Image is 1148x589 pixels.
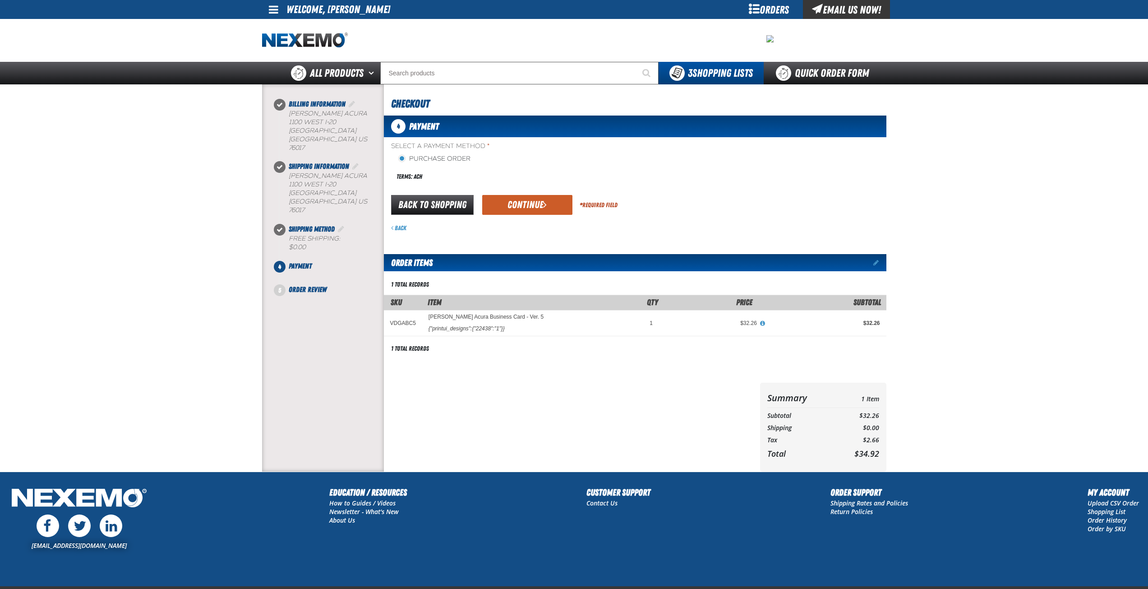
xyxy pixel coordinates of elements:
button: Open All Products pages [365,62,380,84]
a: Return Policies [830,507,873,516]
span: [PERSON_NAME] Acura [289,172,367,180]
span: $34.92 [854,448,879,459]
span: 5 [274,284,286,296]
h2: Order Support [830,486,908,499]
span: Checkout [391,97,429,110]
li: Order Review. Step 5 of 5. Not Completed [280,284,384,295]
img: Nexemo logo [262,32,348,48]
button: Start Searching [636,62,659,84]
span: 4 [391,119,406,134]
th: Total [767,446,836,461]
span: Subtotal [853,297,881,307]
span: Payment [289,262,312,270]
span: [GEOGRAPHIC_DATA] [289,189,356,197]
a: Newsletter - What's New [329,507,399,516]
a: [PERSON_NAME] Acura Business Card - Ver. 5 [429,314,544,320]
a: Home [262,32,348,48]
h2: Customer Support [586,486,650,499]
div: Free Shipping: [289,235,384,252]
td: $32.26 [836,410,879,422]
span: Item [428,297,442,307]
div: Terms: ACH [391,167,635,186]
span: Payment [409,121,439,132]
h2: Order Items [384,254,433,271]
li: Shipping Information. Step 2 of 5. Completed [280,161,384,223]
h2: Education / Resources [329,486,407,499]
a: Edit Shipping Information [351,162,360,171]
span: Shipping Information [289,162,349,171]
span: US [358,135,367,143]
img: 08cb5c772975e007c414e40fb9967a9c.jpeg [766,35,774,42]
div: 1 total records [391,280,429,289]
div: 1 total records [391,344,429,353]
li: Shipping Method. Step 3 of 5. Completed [280,224,384,261]
a: Order History [1088,516,1127,524]
div: Required Field [580,201,618,209]
a: Contact Us [586,499,618,507]
a: Upload CSV Order [1088,499,1139,507]
span: Select a Payment Method [391,142,635,151]
nav: Checkout steps. Current step is Payment. Step 4 of 5 [273,99,384,295]
strong: $0.00 [289,243,306,251]
a: Shopping List [1088,507,1125,516]
span: Shipping Method [289,225,335,233]
span: 1 [650,320,653,326]
button: You have 3 Shopping Lists. Open to view details [659,62,764,84]
span: 4 [274,261,286,273]
div: $32.26 [770,320,880,327]
span: [PERSON_NAME] Acura [289,110,367,117]
bdo: 76017 [289,206,304,214]
a: About Us [329,516,355,524]
label: Purchase Order [398,155,470,163]
bdo: 76017 [289,144,304,152]
span: Shopping Lists [688,67,753,79]
input: Search [380,62,659,84]
th: Summary [767,390,836,406]
a: Edit Billing Information [347,100,356,108]
button: Continue [482,195,572,215]
a: Back [391,224,406,232]
div: $32.26 [665,320,757,327]
span: [GEOGRAPHIC_DATA] [289,135,356,143]
a: Order by SKU [1088,524,1126,533]
th: Tax [767,434,836,446]
td: $2.66 [836,434,879,446]
th: Subtotal [767,410,836,422]
th: Shipping [767,422,836,434]
td: VDGABC5 [384,310,422,336]
a: SKU [391,297,402,307]
li: Payment. Step 4 of 5. Not Completed [280,261,384,284]
span: Price [736,297,752,307]
input: Purchase Order [398,155,406,162]
span: [GEOGRAPHIC_DATA] [289,198,356,205]
span: 1100 West I-20 [289,118,336,126]
span: 1100 West I-20 [289,181,336,188]
td: 1 Item [836,390,879,406]
span: Qty [647,297,658,307]
strong: 3 [688,67,692,79]
a: Shipping Rates and Policies [830,499,908,507]
span: Billing Information [289,100,346,108]
a: [EMAIL_ADDRESS][DOMAIN_NAME] [32,541,127,550]
span: [GEOGRAPHIC_DATA] [289,127,356,134]
div: {"printui_designs":{"22438":"1"}} [429,325,505,332]
a: Quick Order Form [764,62,886,84]
button: View All Prices for Vandergriff Acura Business Card - Ver. 5 [757,320,769,328]
span: US [358,198,367,205]
span: All Products [310,65,364,81]
h2: My Account [1088,486,1139,499]
a: Edit Shipping Method [337,225,346,233]
a: Back to Shopping [391,195,474,215]
a: How to Guides / Videos [329,499,396,507]
span: Order Review [289,285,327,294]
td: $0.00 [836,422,879,434]
img: Nexemo Logo [9,486,149,512]
a: Edit items [873,260,886,266]
li: Billing Information. Step 1 of 5. Completed [280,99,384,161]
